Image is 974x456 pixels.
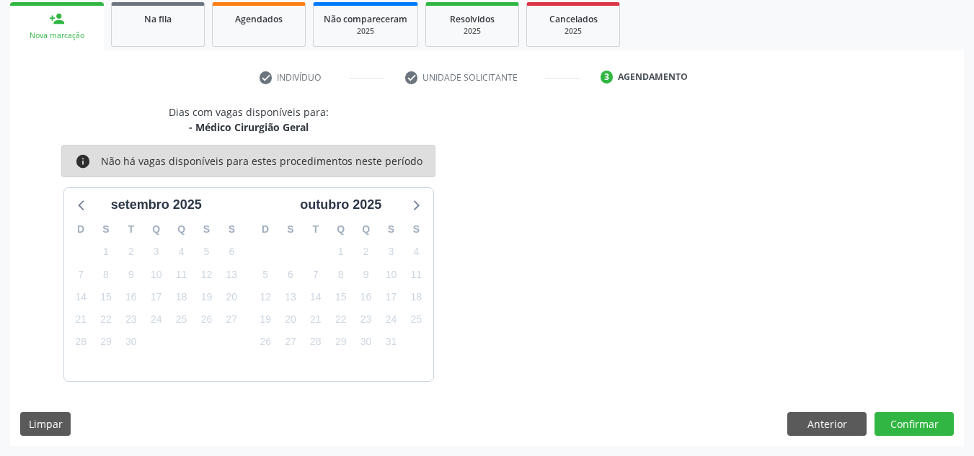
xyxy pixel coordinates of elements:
span: quarta-feira, 10 de setembro de 2025 [146,264,167,285]
span: terça-feira, 21 de outubro de 2025 [306,310,326,330]
div: 2025 [324,26,407,37]
div: D [253,218,278,241]
div: Agendamento [618,71,688,84]
span: segunda-feira, 29 de setembro de 2025 [96,332,116,352]
div: S [378,218,404,241]
span: terça-feira, 16 de setembro de 2025 [121,287,141,307]
span: sábado, 20 de setembro de 2025 [221,287,242,307]
span: terça-feira, 2 de setembro de 2025 [121,242,141,262]
span: quinta-feira, 30 de outubro de 2025 [356,332,376,352]
span: sábado, 25 de outubro de 2025 [406,310,426,330]
span: Resolvidos [450,13,495,25]
span: terça-feira, 23 de setembro de 2025 [121,310,141,330]
div: 2025 [537,26,609,37]
span: terça-feira, 30 de setembro de 2025 [121,332,141,352]
span: sexta-feira, 19 de setembro de 2025 [196,287,216,307]
span: quarta-feira, 24 de setembro de 2025 [146,310,167,330]
span: quinta-feira, 18 de setembro de 2025 [172,287,192,307]
span: quarta-feira, 1 de outubro de 2025 [331,242,351,262]
span: quarta-feira, 22 de outubro de 2025 [331,310,351,330]
span: segunda-feira, 20 de outubro de 2025 [280,310,301,330]
span: quarta-feira, 3 de setembro de 2025 [146,242,167,262]
span: segunda-feira, 27 de outubro de 2025 [280,332,301,352]
div: Q [143,218,169,241]
span: quarta-feira, 17 de setembro de 2025 [146,287,167,307]
div: T [118,218,143,241]
span: sábado, 13 de setembro de 2025 [221,264,242,285]
div: Dias com vagas disponíveis para: [169,104,329,135]
span: sábado, 18 de outubro de 2025 [406,287,426,307]
button: Anterior [787,412,867,437]
span: domingo, 26 de outubro de 2025 [255,332,275,352]
div: Não há vagas disponíveis para estes procedimentos neste período [101,153,422,169]
div: - Médico Cirurgião Geral [169,120,329,135]
span: quinta-feira, 25 de setembro de 2025 [172,310,192,330]
span: domingo, 28 de setembro de 2025 [71,332,91,352]
div: S [194,218,219,241]
span: sábado, 27 de setembro de 2025 [221,310,242,330]
span: quarta-feira, 29 de outubro de 2025 [331,332,351,352]
span: sábado, 11 de outubro de 2025 [406,264,426,285]
span: quinta-feira, 2 de outubro de 2025 [356,242,376,262]
span: domingo, 5 de outubro de 2025 [255,264,275,285]
div: D [68,218,94,241]
span: quinta-feira, 9 de outubro de 2025 [356,264,376,285]
span: sexta-feira, 24 de outubro de 2025 [381,310,401,330]
span: quarta-feira, 15 de outubro de 2025 [331,287,351,307]
span: quarta-feira, 8 de outubro de 2025 [331,264,351,285]
button: Limpar [20,412,71,437]
span: sábado, 4 de outubro de 2025 [406,242,426,262]
span: segunda-feira, 8 de setembro de 2025 [96,264,116,285]
span: quinta-feira, 11 de setembro de 2025 [172,264,192,285]
div: Q [169,218,194,241]
div: S [94,218,119,241]
div: S [278,218,304,241]
span: domingo, 12 de outubro de 2025 [255,287,275,307]
div: S [404,218,429,241]
span: terça-feira, 7 de outubro de 2025 [306,264,326,285]
button: Confirmar [875,412,954,437]
span: quinta-feira, 23 de outubro de 2025 [356,310,376,330]
span: quinta-feira, 4 de setembro de 2025 [172,242,192,262]
div: S [219,218,244,241]
div: 3 [601,71,614,84]
div: Q [353,218,378,241]
span: sexta-feira, 10 de outubro de 2025 [381,264,401,285]
span: sexta-feira, 5 de setembro de 2025 [196,242,216,262]
span: domingo, 14 de setembro de 2025 [71,287,91,307]
span: terça-feira, 28 de outubro de 2025 [306,332,326,352]
div: 2025 [436,26,508,37]
span: sexta-feira, 12 de setembro de 2025 [196,264,216,285]
i: info [75,153,91,169]
span: domingo, 21 de setembro de 2025 [71,310,91,330]
div: Nova marcação [20,30,94,41]
div: Q [328,218,353,241]
span: quinta-feira, 16 de outubro de 2025 [356,287,376,307]
span: segunda-feira, 6 de outubro de 2025 [280,264,301,285]
span: domingo, 7 de setembro de 2025 [71,264,91,285]
span: sexta-feira, 31 de outubro de 2025 [381,332,401,352]
span: domingo, 19 de outubro de 2025 [255,310,275,330]
span: terça-feira, 9 de setembro de 2025 [121,264,141,285]
span: sexta-feira, 26 de setembro de 2025 [196,310,216,330]
div: setembro 2025 [105,195,208,215]
span: terça-feira, 14 de outubro de 2025 [306,287,326,307]
span: sexta-feira, 3 de outubro de 2025 [381,242,401,262]
span: segunda-feira, 22 de setembro de 2025 [96,310,116,330]
span: sexta-feira, 17 de outubro de 2025 [381,287,401,307]
span: Agendados [235,13,283,25]
span: segunda-feira, 15 de setembro de 2025 [96,287,116,307]
div: outubro 2025 [294,195,387,215]
span: sábado, 6 de setembro de 2025 [221,242,242,262]
span: Não compareceram [324,13,407,25]
span: Na fila [144,13,172,25]
div: person_add [49,11,65,27]
div: T [303,218,328,241]
span: segunda-feira, 13 de outubro de 2025 [280,287,301,307]
span: Cancelados [549,13,598,25]
span: segunda-feira, 1 de setembro de 2025 [96,242,116,262]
